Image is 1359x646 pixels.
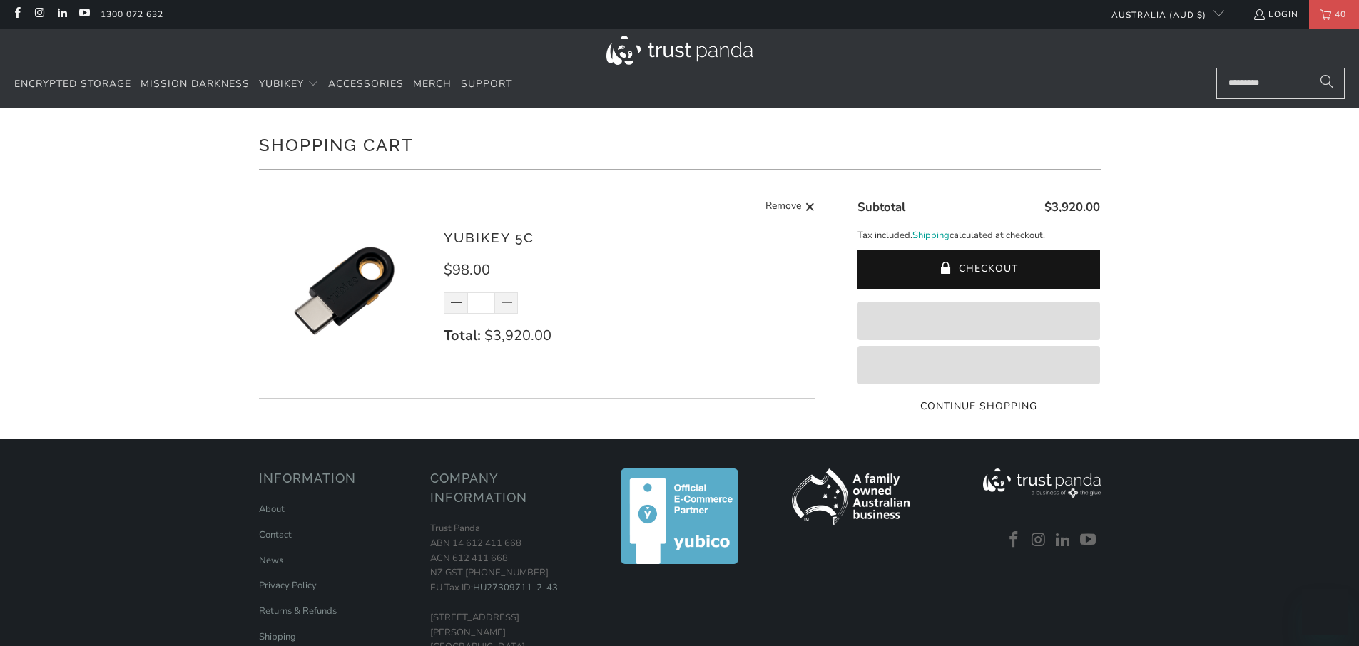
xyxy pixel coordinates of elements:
nav: Translation missing: en.navigation.header.main_nav [14,68,512,101]
a: Contact [259,528,292,541]
p: Tax included. calculated at checkout. [857,228,1100,243]
span: $3,920.00 [484,326,551,345]
span: Remove [765,198,801,216]
a: Encrypted Storage [14,68,131,101]
a: Privacy Policy [259,579,317,592]
a: Shipping [259,630,296,643]
a: Trust Panda Australia on LinkedIn [1053,531,1074,550]
h1: Shopping Cart [259,130,1101,158]
span: $3,920.00 [1044,199,1100,215]
span: Encrypted Storage [14,77,131,91]
span: Merch [413,77,452,91]
a: Login [1253,6,1298,22]
span: Support [461,77,512,91]
a: YubiKey 5C [444,230,534,245]
iframe: Button to launch messaging window [1302,589,1348,635]
button: Checkout [857,250,1100,289]
a: News [259,554,283,567]
span: $98.00 [444,260,490,280]
a: Trust Panda Australia on Facebook [1004,531,1025,550]
button: Search [1309,68,1345,99]
a: About [259,503,285,516]
a: Trust Panda Australia on YouTube [1078,531,1099,550]
a: Trust Panda Australia on Instagram [1028,531,1049,550]
a: Continue Shopping [857,399,1100,414]
strong: Total: [444,326,481,345]
a: 1300 072 632 [101,6,163,22]
a: Trust Panda Australia on LinkedIn [56,9,68,20]
a: Mission Darkness [141,68,250,101]
span: Accessories [328,77,404,91]
a: Accessories [328,68,404,101]
img: Trust Panda Australia [606,36,753,65]
a: Merch [413,68,452,101]
span: YubiKey [259,77,304,91]
a: Support [461,68,512,101]
span: Subtotal [857,199,905,215]
a: HU27309711-2-43 [473,581,558,594]
a: Trust Panda Australia on Facebook [11,9,23,20]
a: Returns & Refunds [259,605,337,617]
span: Mission Darkness [141,77,250,91]
input: Search... [1216,68,1345,99]
summary: YubiKey [259,68,319,101]
img: YubiKey 5C [259,205,430,376]
a: Trust Panda Australia on YouTube [78,9,90,20]
a: Remove [765,198,815,216]
a: Shipping [912,228,950,243]
a: Trust Panda Australia on Instagram [33,9,45,20]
